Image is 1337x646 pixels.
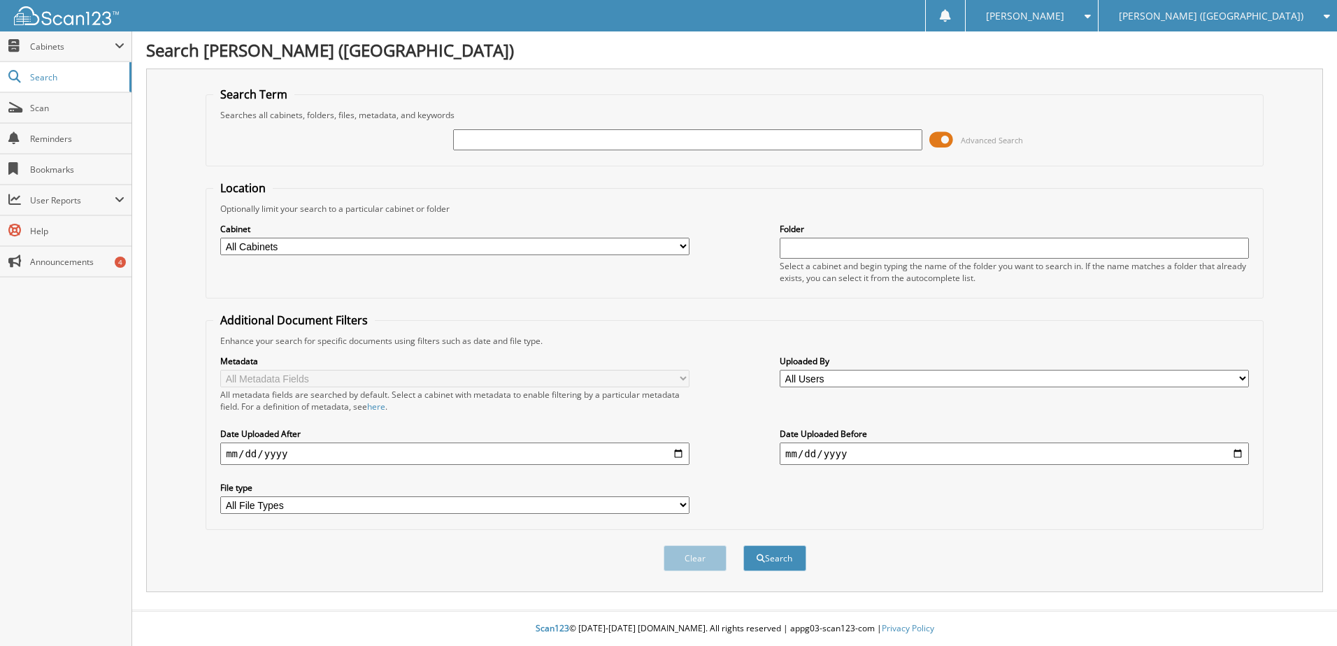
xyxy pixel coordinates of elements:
[664,545,727,571] button: Clear
[30,133,124,145] span: Reminders
[780,260,1249,284] div: Select a cabinet and begin typing the name of the folder you want to search in. If the name match...
[213,109,1256,121] div: Searches all cabinets, folders, files, metadata, and keywords
[882,622,934,634] a: Privacy Policy
[30,102,124,114] span: Scan
[30,71,122,83] span: Search
[213,335,1256,347] div: Enhance your search for specific documents using filters such as date and file type.
[14,6,119,25] img: scan123-logo-white.svg
[961,135,1023,145] span: Advanced Search
[780,355,1249,367] label: Uploaded By
[30,164,124,175] span: Bookmarks
[30,194,115,206] span: User Reports
[213,87,294,102] legend: Search Term
[220,389,689,412] div: All metadata fields are searched by default. Select a cabinet with metadata to enable filtering b...
[743,545,806,571] button: Search
[220,482,689,494] label: File type
[30,256,124,268] span: Announcements
[132,612,1337,646] div: © [DATE]-[DATE] [DOMAIN_NAME]. All rights reserved | appg03-scan123-com |
[30,225,124,237] span: Help
[146,38,1323,62] h1: Search [PERSON_NAME] ([GEOGRAPHIC_DATA])
[213,203,1256,215] div: Optionally limit your search to a particular cabinet or folder
[780,223,1249,235] label: Folder
[115,257,126,268] div: 4
[986,12,1064,20] span: [PERSON_NAME]
[220,223,689,235] label: Cabinet
[536,622,569,634] span: Scan123
[780,428,1249,440] label: Date Uploaded Before
[213,180,273,196] legend: Location
[780,443,1249,465] input: end
[30,41,115,52] span: Cabinets
[1119,12,1303,20] span: [PERSON_NAME] ([GEOGRAPHIC_DATA])
[220,355,689,367] label: Metadata
[220,443,689,465] input: start
[367,401,385,412] a: here
[1267,579,1337,646] iframe: Chat Widget
[220,428,689,440] label: Date Uploaded After
[213,313,375,328] legend: Additional Document Filters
